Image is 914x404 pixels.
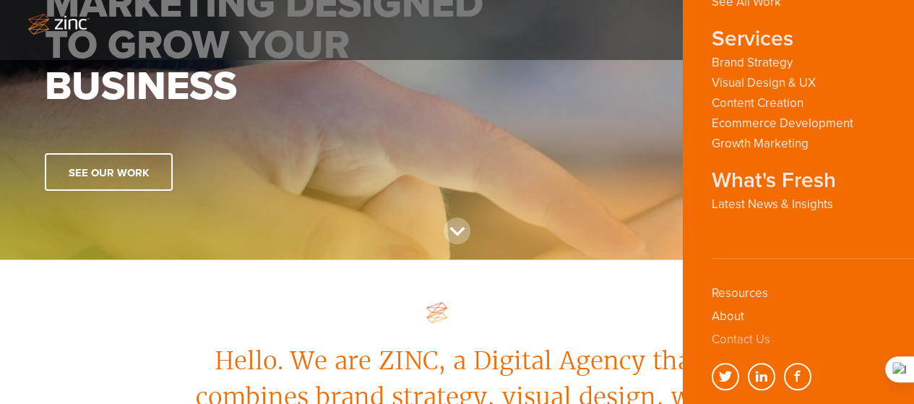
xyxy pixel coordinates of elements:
strong: Services [712,29,793,49]
img: zinc_digital_marketing_agency [426,302,488,323]
a: Growth Marketing [712,137,809,150]
iframe: Drift Widget Chat Window [616,166,905,340]
a: See our work [45,153,173,191]
iframe: Drift Widget Chat Controller [842,332,897,387]
a: Content Creation [712,96,803,110]
a: Ecommerce Development [712,116,853,130]
a: Visual Design & UX [712,76,816,90]
a: Brand Strategy [712,56,793,69]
